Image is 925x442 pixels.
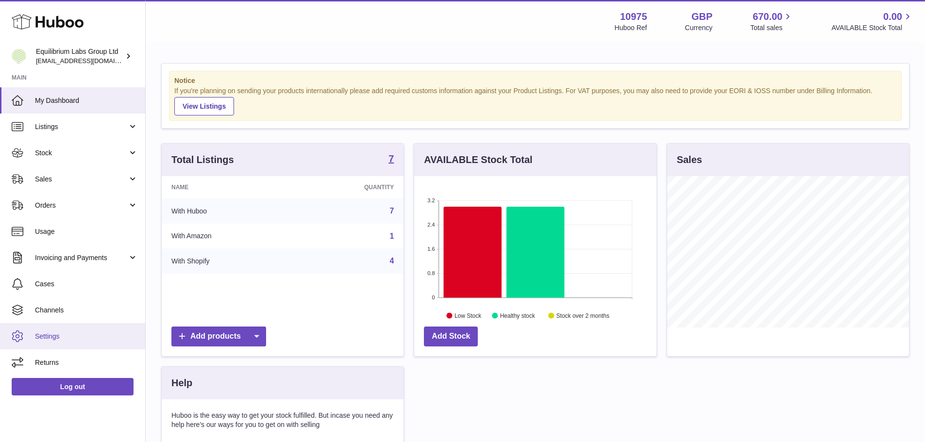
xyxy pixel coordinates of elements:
span: 0.00 [883,10,902,23]
div: Equilibrium Labs Group Ltd [36,47,123,65]
text: Stock over 2 months [556,312,609,319]
a: 670.00 Total sales [750,10,793,33]
td: With Huboo [162,198,294,224]
td: With Amazon [162,224,294,249]
strong: 10975 [620,10,647,23]
td: With Shopify [162,248,294,274]
span: Stock [35,148,128,158]
span: Total sales [750,23,793,33]
span: Settings [35,332,138,341]
span: Listings [35,122,128,131]
span: Invoicing and Payments [35,253,128,262]
span: My Dashboard [35,96,138,105]
span: Sales [35,175,128,184]
th: Name [162,176,294,198]
text: 0.8 [428,270,435,276]
span: [EMAIL_ADDRESS][DOMAIN_NAME] [36,57,143,65]
span: Orders [35,201,128,210]
img: internalAdmin-10975@internal.huboo.com [12,49,26,64]
p: Huboo is the easy way to get your stock fulfilled. But incase you need any help here's our ways f... [171,411,394,429]
a: 7 [389,207,394,215]
div: Currency [685,23,713,33]
a: 1 [389,232,394,240]
a: Log out [12,378,134,395]
h3: AVAILABLE Stock Total [424,153,532,166]
text: 1.6 [428,246,435,252]
strong: 7 [388,154,394,164]
a: Add Stock [424,327,478,346]
div: Huboo Ref [615,23,647,33]
text: 2.4 [428,222,435,228]
a: Add products [171,327,266,346]
strong: GBP [691,10,712,23]
strong: Notice [174,76,896,85]
h3: Help [171,377,192,390]
text: 3.2 [428,197,435,203]
a: 0.00 AVAILABLE Stock Total [831,10,913,33]
text: Healthy stock [500,312,536,319]
span: 670.00 [753,10,782,23]
a: View Listings [174,97,234,115]
th: Quantity [294,176,404,198]
a: 7 [388,154,394,165]
text: Low Stock [454,312,482,319]
span: AVAILABLE Stock Total [831,23,913,33]
div: If you're planning on sending your products internationally please add required customs informati... [174,86,896,115]
h3: Sales [677,153,702,166]
span: Cases [35,279,138,289]
span: Returns [35,358,138,367]
text: 0 [432,295,435,300]
span: Usage [35,227,138,236]
a: 4 [389,257,394,265]
span: Channels [35,306,138,315]
h3: Total Listings [171,153,234,166]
